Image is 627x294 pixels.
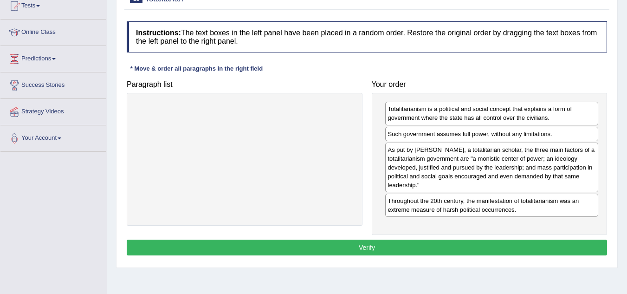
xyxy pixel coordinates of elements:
div: Totalitarianism is a political and social concept that explains a form of government where the st... [385,102,599,125]
a: Strategy Videos [0,99,106,122]
h4: The text boxes in the left panel have been placed in a random order. Restore the original order b... [127,21,607,52]
a: Your Account [0,125,106,149]
a: Online Class [0,20,106,43]
div: As put by [PERSON_NAME], a totalitarian scholar, the three main factors of a totalitarianism gove... [385,143,599,193]
div: Such government assumes full power, without any limitations. [385,127,599,141]
button: Verify [127,240,607,255]
div: * Move & order all paragraphs in the right field [127,64,266,73]
b: Instructions: [136,29,181,37]
div: Throughout the 20th century, the manifestation of totalitarianism was an extreme measure of harsh... [385,194,599,217]
a: Predictions [0,46,106,69]
h4: Paragraph list [127,80,362,89]
a: Success Stories [0,72,106,96]
h4: Your order [372,80,608,89]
